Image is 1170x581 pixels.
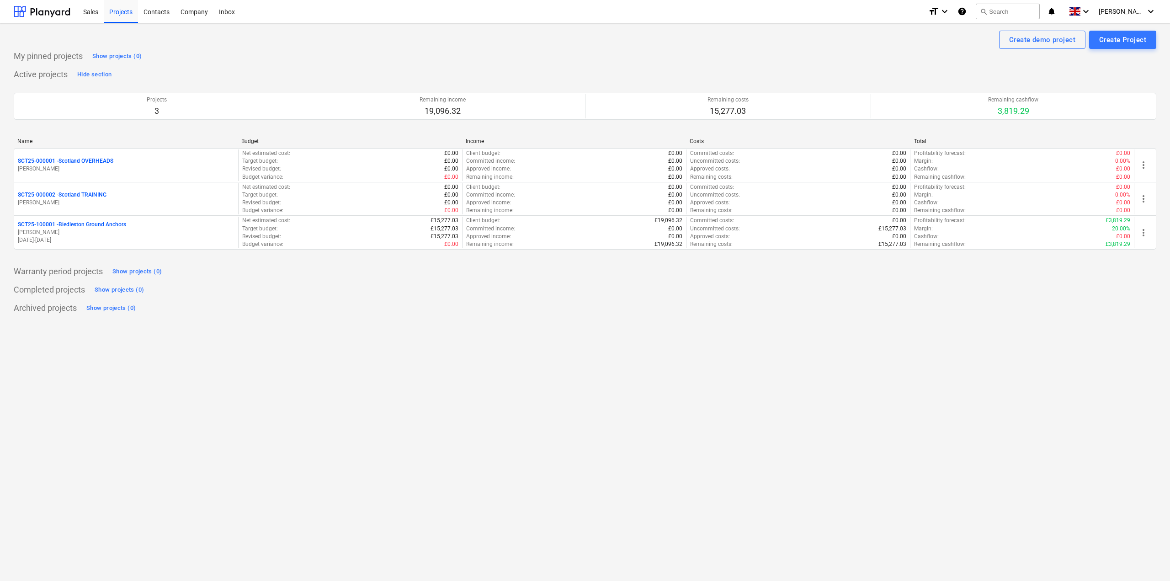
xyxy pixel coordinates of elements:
p: £0.00 [668,207,682,214]
p: £0.00 [1116,233,1130,240]
p: £0.00 [444,173,458,181]
div: Income [466,138,682,144]
p: Target budget : [242,191,278,199]
p: Uncommitted costs : [690,157,740,165]
p: Cashflow : [914,165,939,173]
p: Profitability forecast : [914,149,966,157]
p: [PERSON_NAME] [18,229,234,236]
p: Cashflow : [914,199,939,207]
p: £0.00 [444,207,458,214]
p: Committed income : [466,225,515,233]
p: £15,277.03 [878,240,906,248]
p: £0.00 [668,225,682,233]
button: Search [976,4,1040,19]
p: Completed projects [14,284,85,295]
div: Budget [241,138,458,144]
div: Show projects (0) [92,51,142,62]
p: Active projects [14,69,68,80]
i: keyboard_arrow_down [1145,6,1156,17]
p: £0.00 [668,149,682,157]
i: keyboard_arrow_down [1080,6,1091,17]
p: Projects [147,96,167,104]
p: £0.00 [1116,207,1130,214]
p: Margin : [914,225,933,233]
p: Remaining costs : [690,173,733,181]
p: Target budget : [242,157,278,165]
p: Committed costs : [690,149,734,157]
p: Net estimated cost : [242,217,290,224]
p: Margin : [914,191,933,199]
p: Remaining cashflow : [914,240,966,248]
p: £15,277.03 [431,217,458,224]
p: Archived projects [14,303,77,314]
p: Remaining income : [466,207,514,214]
p: £0.00 [1116,149,1130,157]
p: Client budget : [466,183,500,191]
div: Show projects (0) [112,267,162,277]
p: 3,819.29 [988,106,1038,117]
button: Show projects (0) [84,301,138,315]
span: search [980,8,987,15]
p: £0.00 [892,183,906,191]
button: Show projects (0) [110,264,164,279]
p: £0.00 [892,173,906,181]
p: £0.00 [444,149,458,157]
p: 3 [147,106,167,117]
p: £15,277.03 [431,233,458,240]
p: [PERSON_NAME] [18,199,234,207]
span: [PERSON_NAME] [1099,8,1144,15]
p: £3,819.29 [1106,217,1130,224]
p: Remaining costs : [690,207,733,214]
p: Remaining costs : [690,240,733,248]
p: Warranty period projects [14,266,103,277]
span: more_vert [1138,227,1149,238]
p: £0.00 [668,157,682,165]
p: £0.00 [668,191,682,199]
button: Create Project [1089,31,1156,49]
p: Remaining cashflow : [914,207,966,214]
p: £15,277.03 [431,225,458,233]
p: Approved income : [466,165,511,173]
p: £3,819.29 [1106,240,1130,248]
p: Net estimated cost : [242,183,290,191]
div: Hide section [77,69,112,80]
p: £0.00 [892,149,906,157]
i: notifications [1047,6,1056,17]
p: My pinned projects [14,51,83,62]
p: Budget variance : [242,173,283,181]
p: £0.00 [668,233,682,240]
p: 0.00% [1115,157,1130,165]
p: Uncommitted costs : [690,191,740,199]
p: £19,096.32 [654,217,682,224]
p: Committed costs : [690,183,734,191]
p: £0.00 [1116,199,1130,207]
p: £0.00 [444,199,458,207]
div: Total [914,138,1131,144]
p: Approved costs : [690,199,730,207]
p: £0.00 [444,240,458,248]
button: Show projects (0) [92,283,146,297]
p: Client budget : [466,217,500,224]
p: Budget variance : [242,240,283,248]
p: 0.00% [1115,191,1130,199]
p: £15,277.03 [878,225,906,233]
p: £0.00 [892,207,906,214]
i: keyboard_arrow_down [939,6,950,17]
p: £0.00 [1116,183,1130,191]
iframe: Chat Widget [1124,537,1170,581]
p: £0.00 [892,157,906,165]
p: Committed income : [466,157,515,165]
p: Approved income : [466,233,511,240]
span: more_vert [1138,193,1149,204]
p: Revised budget : [242,199,281,207]
p: [DATE] - [DATE] [18,236,234,244]
p: Uncommitted costs : [690,225,740,233]
i: Knowledge base [957,6,967,17]
p: £0.00 [668,173,682,181]
p: Remaining cashflow [988,96,1038,104]
div: Show projects (0) [95,285,144,295]
p: Remaining income : [466,173,514,181]
p: £19,096.32 [654,240,682,248]
p: Approved costs : [690,233,730,240]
